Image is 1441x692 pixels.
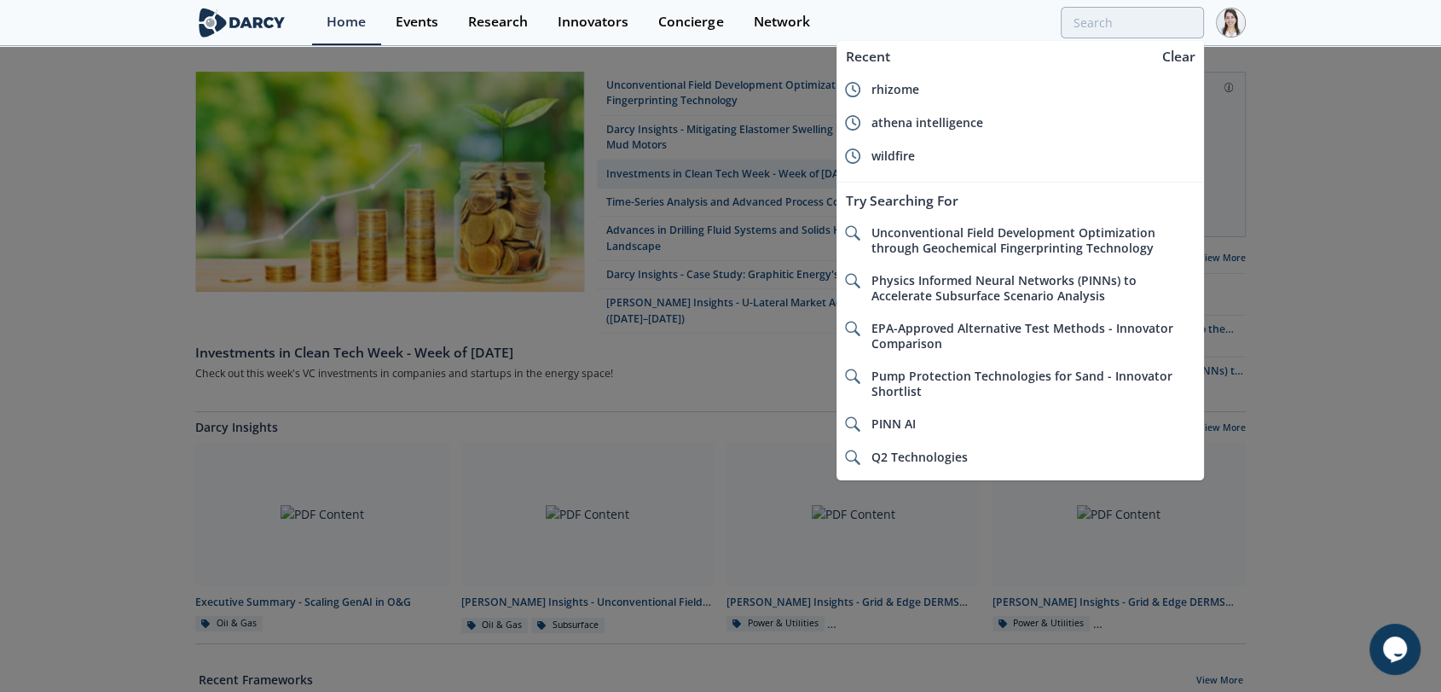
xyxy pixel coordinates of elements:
[658,15,723,29] div: Concierge
[871,224,1155,256] span: Unconventional Field Development Optimization through Geochemical Fingerprinting Technology
[1061,7,1204,38] input: Advanced Search
[845,369,860,384] img: icon
[871,368,1172,399] span: Pump Protection Technologies for Sand - Innovator Shortlist
[845,225,860,241] img: icon
[845,273,860,288] img: icon
[845,450,860,465] img: icon
[871,272,1137,304] span: Physics Informed Neural Networks (PINNs) to Accelerate Subsurface Scenario Analysis
[1369,624,1424,675] iframe: chat widget
[845,148,860,164] img: icon
[871,449,968,465] span: Q2 Technologies
[836,185,1204,217] div: Try Searching For
[1156,47,1201,67] div: Clear
[195,8,288,38] img: logo-wide.svg
[753,15,809,29] div: Network
[845,416,860,432] img: icon
[468,15,528,29] div: Research
[871,416,916,432] span: PINN AI
[558,15,628,29] div: Innovators
[836,41,1153,73] div: Recent
[327,15,366,29] div: Home
[845,321,860,336] img: icon
[845,82,860,97] img: icon
[871,114,983,131] span: athena intelligence
[1216,8,1246,38] img: Profile
[871,148,915,164] span: wildfire
[396,15,438,29] div: Events
[845,115,860,131] img: icon
[871,81,919,97] span: rhizome
[871,320,1173,352] span: EPA-Approved Alternative Test Methods - Innovator Comparison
